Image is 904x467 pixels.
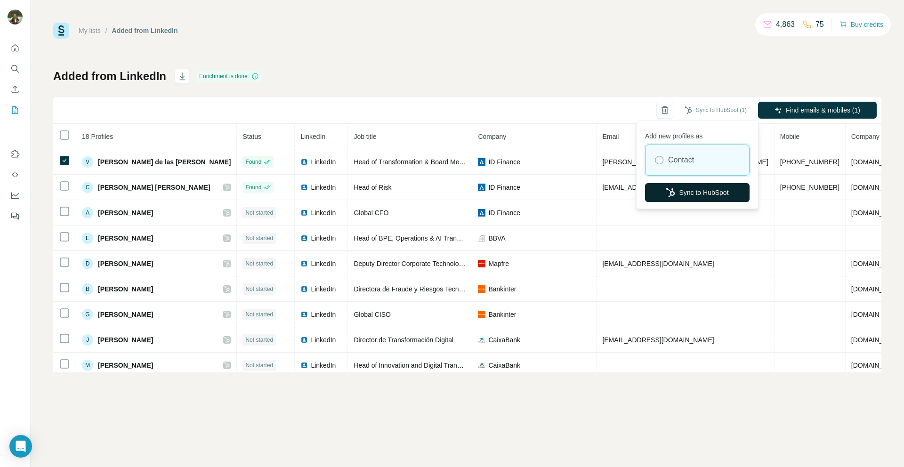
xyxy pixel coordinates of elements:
[851,362,904,369] span: [DOMAIN_NAME]
[786,105,860,115] span: Find emails & mobiles (1)
[478,133,506,140] span: Company
[311,361,336,370] span: LinkedIn
[98,361,153,370] span: [PERSON_NAME]
[8,81,23,98] button: Enrich CSV
[98,233,153,243] span: [PERSON_NAME]
[602,158,768,166] span: [PERSON_NAME][EMAIL_ADDRESS][DOMAIN_NAME]
[8,9,23,24] img: Avatar
[245,209,273,217] span: Not started
[602,184,714,191] span: [EMAIL_ADDRESS][DOMAIN_NAME]
[478,184,485,191] img: company-logo
[245,158,261,166] span: Found
[79,27,101,34] a: My lists
[839,18,883,31] button: Buy credits
[300,311,308,318] img: LinkedIn logo
[311,157,336,167] span: LinkedIn
[98,259,153,268] span: [PERSON_NAME]
[8,60,23,77] button: Search
[300,133,325,140] span: LinkedIn
[645,183,750,202] button: Sync to HubSpot
[354,234,487,242] span: Head of BPE, Operations & AI Transformation
[98,208,153,217] span: [PERSON_NAME]
[98,284,153,294] span: [PERSON_NAME]
[776,19,795,30] p: 4,863
[311,284,336,294] span: LinkedIn
[196,71,262,82] div: Enrichment is done
[53,69,166,84] h1: Added from LinkedIn
[851,311,904,318] span: [DOMAIN_NAME]
[311,310,336,319] span: LinkedIn
[242,133,261,140] span: Status
[815,19,824,30] p: 75
[488,233,505,243] span: BBVA
[245,183,261,192] span: Found
[780,184,839,191] span: [PHONE_NUMBER]
[478,311,485,318] img: company-logo
[98,335,153,345] span: [PERSON_NAME]
[8,187,23,204] button: Dashboard
[245,234,273,242] span: Not started
[602,133,619,140] span: Email
[354,184,391,191] span: Head of Risk
[851,184,904,191] span: [DOMAIN_NAME]
[8,102,23,119] button: My lists
[300,336,308,344] img: LinkedIn logo
[82,360,93,371] div: M
[82,182,93,193] div: C
[488,208,520,217] span: ID Finance
[354,260,494,267] span: Deputy Director Corporate Technology Solutions
[354,311,391,318] span: Global CISO
[300,234,308,242] img: LinkedIn logo
[780,133,799,140] span: Mobile
[678,103,753,117] button: Sync to HubSpot (1)
[488,310,516,319] span: Bankinter
[478,285,485,293] img: company-logo
[82,334,93,346] div: J
[311,233,336,243] span: LinkedIn
[851,285,904,293] span: [DOMAIN_NAME]
[354,158,474,166] span: Head of Transformation & Board Member
[112,26,178,35] div: Added from LinkedIn
[488,259,509,268] span: Mapfre
[245,310,273,319] span: Not started
[488,361,520,370] span: CaixaBank
[602,336,714,344] span: [EMAIL_ADDRESS][DOMAIN_NAME]
[82,283,93,295] div: B
[478,209,485,217] img: company-logo
[602,260,714,267] span: [EMAIL_ADDRESS][DOMAIN_NAME]
[300,209,308,217] img: LinkedIn logo
[98,183,210,192] span: [PERSON_NAME] [PERSON_NAME]
[82,207,93,218] div: A
[82,233,93,244] div: E
[488,183,520,192] span: ID Finance
[758,102,877,119] button: Find emails & mobiles (1)
[645,128,750,141] p: Add new profiles as
[354,285,483,293] span: Directora de Fraude y Riesgos Tecnológicos
[478,260,485,267] img: company-logo
[311,335,336,345] span: LinkedIn
[300,260,308,267] img: LinkedIn logo
[478,362,485,369] img: company-logo
[9,435,32,458] div: Open Intercom Messenger
[8,208,23,225] button: Feedback
[478,336,485,344] img: company-logo
[245,361,273,370] span: Not started
[245,259,273,268] span: Not started
[354,133,376,140] span: Job title
[851,209,904,217] span: [DOMAIN_NAME]
[488,284,516,294] span: Bankinter
[851,260,904,267] span: [DOMAIN_NAME]
[311,208,336,217] span: LinkedIn
[105,26,107,35] li: /
[300,362,308,369] img: LinkedIn logo
[300,285,308,293] img: LinkedIn logo
[245,285,273,293] span: Not started
[478,158,485,166] img: company-logo
[780,158,839,166] span: [PHONE_NUMBER]
[354,336,453,344] span: Director de Transformación Digital
[300,184,308,191] img: LinkedIn logo
[98,310,153,319] span: [PERSON_NAME]
[245,336,273,344] span: Not started
[311,259,336,268] span: LinkedIn
[851,336,904,344] span: [DOMAIN_NAME]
